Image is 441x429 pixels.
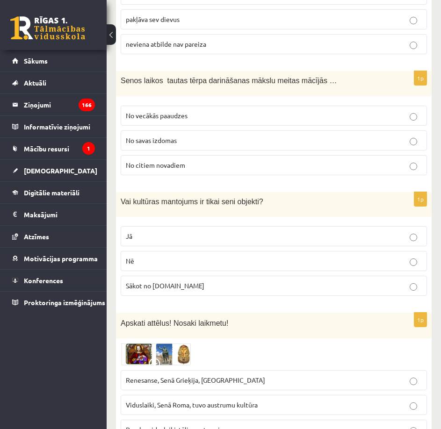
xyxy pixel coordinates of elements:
legend: Informatīvie ziņojumi [24,116,95,137]
a: Informatīvie ziņojumi1 [12,116,95,137]
a: Ziņojumi166 [12,94,95,115]
span: Viduslaiki, Senā Roma, tuvo austrumu kultūra [126,400,258,409]
a: Aktuāli [12,72,95,93]
input: Sākot no [DOMAIN_NAME] [410,283,417,291]
span: Motivācijas programma [24,254,98,263]
a: Mācību resursi [12,138,95,159]
span: Senos laikos tautas tērpa darināšanas mākslu meitas mācījās … [121,77,337,85]
a: Rīgas 1. Tālmācības vidusskola [10,16,85,40]
span: Aktuāli [24,79,46,87]
a: Konferences [12,270,95,291]
span: Mācību resursi [24,144,69,153]
input: No citiem novadiem [410,163,417,170]
input: Viduslaiki, Senā Roma, tuvo austrumu kultūra [410,402,417,410]
span: Vai kultūras mantojums ir tikai seni objekti? [121,198,263,206]
legend: Maksājumi [24,204,95,225]
legend: Ziņojumi [24,94,95,115]
a: Motivācijas programma [12,248,95,269]
input: Renesanse, Senā Grieķija, [GEOGRAPHIC_DATA] [410,378,417,385]
p: 1p [414,312,427,327]
span: Atzīmes [24,232,49,241]
span: Sākot no [DOMAIN_NAME] [126,281,204,290]
p: 1p [414,192,427,207]
span: Apskati attēlus! Nosaki laikmetu! [121,319,228,327]
a: Sākums [12,50,95,71]
span: Konferences [24,276,63,285]
span: Renesanse, Senā Grieķija, [GEOGRAPHIC_DATA] [126,376,265,384]
input: pakļāva sev dievus [410,17,417,24]
span: No citiem novadiem [126,161,185,169]
span: Digitālie materiāli [24,188,80,197]
a: Proktoringa izmēģinājums [12,292,95,313]
i: 1 [82,142,95,155]
img: Ekr%C4%81nuz%C5%86%C4%93mums_2024-07-24_222010.png [121,343,191,365]
a: Maksājumi [12,204,95,225]
input: Nē [410,258,417,266]
i: 166 [79,99,95,111]
span: No vecākās paaudzes [126,111,188,120]
input: Jā [410,234,417,241]
a: Atzīmes [12,226,95,247]
span: No savas izdomas [126,136,177,144]
span: neviena atbilde nav pareiza [126,40,206,48]
span: Proktoringa izmēģinājums [24,298,105,307]
p: 1p [414,71,427,86]
input: neviena atbilde nav pareiza [410,42,417,49]
span: Jā [126,232,132,240]
span: pakļāva sev dievus [126,15,180,23]
input: No savas izdomas [410,138,417,145]
a: [DEMOGRAPHIC_DATA] [12,160,95,181]
span: Sākums [24,57,48,65]
input: No vecākās paaudzes [410,113,417,121]
span: [DEMOGRAPHIC_DATA] [24,166,97,175]
a: Digitālie materiāli [12,182,95,203]
span: Nē [126,257,134,265]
